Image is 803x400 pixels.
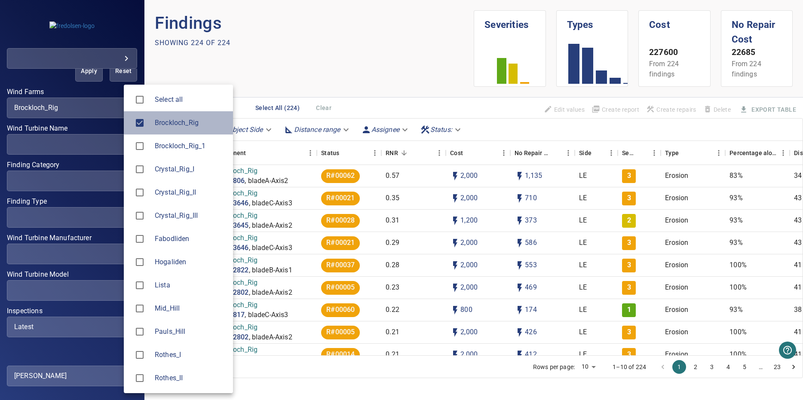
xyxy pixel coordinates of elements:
[155,187,226,198] div: Wind Farms Crystal_Rig_II
[131,346,149,364] span: Rothes_I
[131,160,149,178] span: Crystal_Rig_I
[131,299,149,318] span: Mid_Hill
[155,164,226,174] div: Wind Farms Crystal_Rig_I
[155,303,226,314] div: Wind Farms Mid_Hill
[155,141,226,151] span: Brockloch_Rig_1
[155,118,226,128] span: Brockloch_Rig
[131,369,149,387] span: Rothes_II
[131,230,149,248] span: Fabodliden
[131,253,149,271] span: Hogaliden
[131,207,149,225] span: Crystal_Rig_III
[155,257,226,267] div: Wind Farms Hogaliden
[155,164,226,174] span: Crystal_Rig_I
[155,211,226,221] span: Crystal_Rig_III
[131,323,149,341] span: Pauls_Hill
[155,327,226,337] div: Wind Farms Pauls_Hill
[155,327,226,337] span: Pauls_Hill
[155,234,226,244] div: Wind Farms Fabodliden
[155,234,226,244] span: Fabodliden
[155,303,226,314] span: Mid_Hill
[155,373,226,383] div: Wind Farms Rothes_II
[131,114,149,132] span: Brockloch_Rig
[131,183,149,202] span: Crystal_Rig_II
[155,141,226,151] div: Wind Farms Brockloch_Rig_1
[155,280,226,290] div: Wind Farms Lista
[131,276,149,294] span: Lista
[155,373,226,383] span: Rothes_II
[155,95,226,105] span: Select all
[155,118,226,128] div: Wind Farms Brockloch_Rig
[131,137,149,155] span: Brockloch_Rig_1
[155,257,226,267] span: Hogaliden
[155,187,226,198] span: Crystal_Rig_II
[124,85,233,393] ul: Brockloch_Rig
[155,211,226,221] div: Wind Farms Crystal_Rig_III
[155,350,226,360] span: Rothes_I
[155,280,226,290] span: Lista
[155,350,226,360] div: Wind Farms Rothes_I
